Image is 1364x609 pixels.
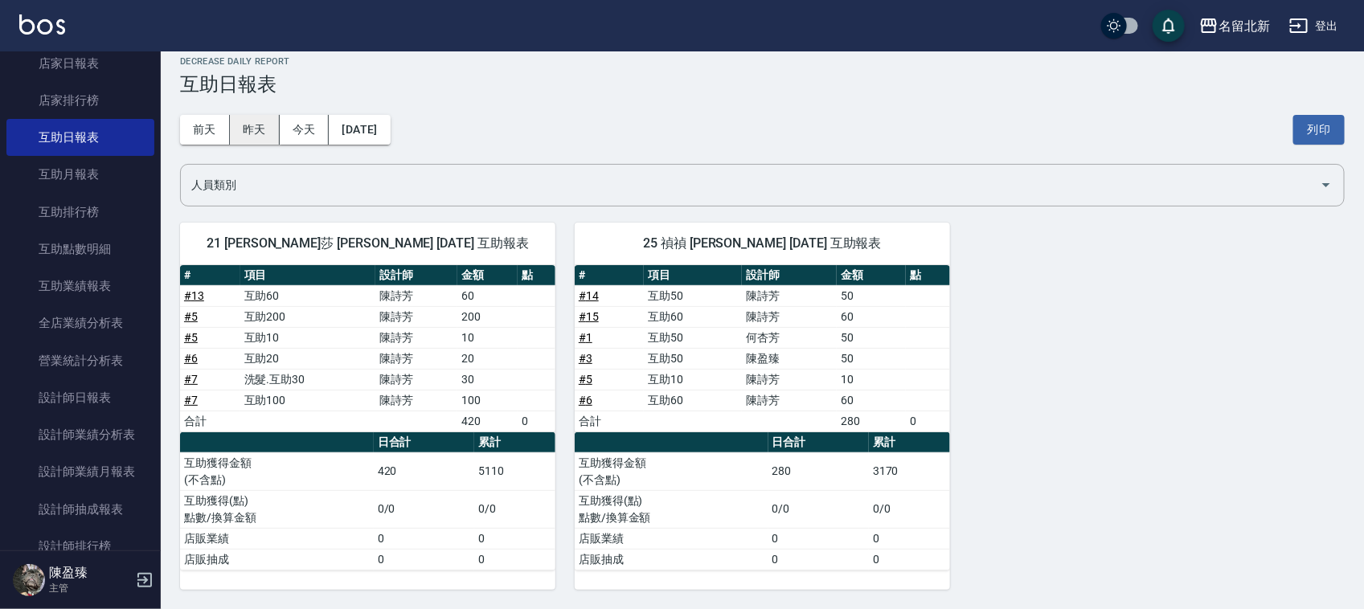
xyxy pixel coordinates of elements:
button: 昨天 [230,115,280,145]
th: 設計師 [742,265,837,286]
td: 200 [457,306,518,327]
h5: 陳盈臻 [49,565,131,581]
td: 0 [768,549,869,570]
td: 30 [457,369,518,390]
td: 60 [837,390,906,411]
td: 互助獲得金額 (不含點) [575,452,768,490]
td: 0 [869,549,950,570]
a: 互助日報表 [6,119,154,156]
th: 累計 [869,432,950,453]
td: 10 [457,327,518,348]
button: 今天 [280,115,330,145]
td: 互助100 [240,390,376,411]
td: 0 [374,549,474,570]
a: 營業統計分析表 [6,342,154,379]
th: # [575,265,644,286]
td: 20 [457,348,518,369]
a: #6 [184,352,198,365]
td: 0 [474,549,555,570]
a: 設計師業績分析表 [6,416,154,453]
a: #5 [184,331,198,344]
a: 設計師排行榜 [6,528,154,565]
a: 互助點數明細 [6,231,154,268]
th: 設計師 [375,265,457,286]
img: Person [13,564,45,596]
td: 陳詩芳 [375,306,457,327]
td: 陳詩芳 [742,285,837,306]
td: 互助獲得金額 (不含點) [180,452,374,490]
th: 項目 [240,265,376,286]
td: 60 [837,306,906,327]
td: 50 [837,327,906,348]
a: #15 [579,310,599,323]
a: #13 [184,289,204,302]
th: 日合計 [374,432,474,453]
th: 日合計 [768,432,869,453]
a: 互助排行榜 [6,194,154,231]
td: 0/0 [374,490,474,528]
td: 店販抽成 [575,549,768,570]
td: 50 [837,285,906,306]
img: Logo [19,14,65,35]
td: 50 [837,348,906,369]
td: 0 [768,528,869,549]
td: 互助10 [240,327,376,348]
td: 0 [518,411,555,431]
td: 何杏芳 [742,327,837,348]
th: 金額 [457,265,518,286]
td: 陳詩芳 [375,285,457,306]
td: 陳詩芳 [375,369,457,390]
button: [DATE] [329,115,390,145]
td: 420 [374,452,474,490]
a: 設計師抽成報表 [6,491,154,528]
a: 互助業績報表 [6,268,154,304]
table: a dense table [575,265,950,432]
td: 店販業績 [180,528,374,549]
td: 0/0 [768,490,869,528]
td: 陳詩芳 [742,306,837,327]
td: 互助20 [240,348,376,369]
a: #5 [184,310,198,323]
table: a dense table [180,265,555,432]
button: 名留北新 [1193,10,1276,43]
span: 25 禎禎 [PERSON_NAME] [DATE] 互助報表 [594,235,931,251]
td: 420 [457,411,518,431]
td: 店販抽成 [180,549,374,570]
a: #7 [184,373,198,386]
th: 金額 [837,265,906,286]
button: 列印 [1293,115,1345,145]
td: 互助60 [644,390,742,411]
td: 0 [474,528,555,549]
td: 互助200 [240,306,376,327]
a: 店家排行榜 [6,82,154,119]
div: 名留北新 [1219,16,1270,36]
td: 陳盈臻 [742,348,837,369]
th: 點 [518,265,555,286]
th: 點 [906,265,949,286]
td: 0 [906,411,949,431]
td: 互助60 [644,306,742,327]
a: #14 [579,289,599,302]
td: 互助50 [644,327,742,348]
td: 陳詩芳 [375,327,457,348]
button: Open [1313,172,1339,198]
td: 100 [457,390,518,411]
td: 陳詩芳 [375,348,457,369]
h3: 互助日報表 [180,73,1345,96]
td: 0/0 [869,490,950,528]
a: 全店業績分析表 [6,304,154,341]
td: 0 [374,528,474,549]
td: 洗髮.互助30 [240,369,376,390]
button: 前天 [180,115,230,145]
td: 280 [768,452,869,490]
td: 5110 [474,452,555,490]
input: 人員名稱 [187,171,1313,199]
td: 互助60 [240,285,376,306]
td: 合計 [575,411,644,431]
td: 60 [457,285,518,306]
th: 累計 [474,432,555,453]
a: 互助月報表 [6,156,154,193]
a: 店家日報表 [6,45,154,82]
td: 陳詩芳 [742,390,837,411]
th: 項目 [644,265,742,286]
